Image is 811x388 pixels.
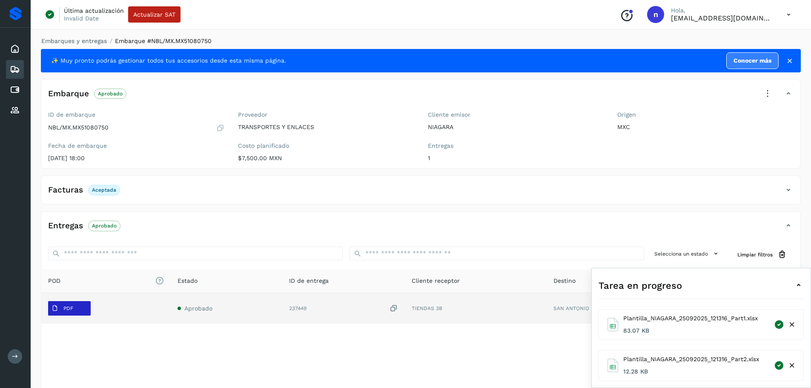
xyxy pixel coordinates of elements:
[48,221,83,231] h4: Entregas
[671,14,773,22] p: niagara+prod@solvento.mx
[6,40,24,58] div: Inicio
[51,56,286,65] span: ✨ Muy pronto podrás gestionar todos tus accesorios desde esta misma página.
[428,142,604,149] label: Entregas
[289,304,398,313] div: 237449
[553,276,576,285] span: Destino
[623,326,758,335] span: 83.07 KB
[133,11,175,17] span: Actualizar SAT
[115,37,212,44] span: Embarque #NBL/MX.MX51080750
[599,275,804,296] div: Tarea en progreso
[41,218,800,240] div: EntregasAprobado
[623,355,759,364] span: Plantilla_NIAGARA_25092025_121316_Part2.xlsx
[64,7,124,14] p: Última actualización
[289,276,329,285] span: ID de entrega
[731,247,794,262] button: Limpiar filtros
[617,111,794,118] label: Origen
[41,37,107,44] a: Embarques y entregas
[238,155,414,162] p: $7,500.00 MXN
[428,155,604,162] p: 1
[737,251,773,259] span: Limpiar filtros
[6,60,24,79] div: Embarques
[92,223,117,229] p: Aprobado
[184,305,212,312] span: Aprobado
[48,155,224,162] p: [DATE] 18:00
[412,276,460,285] span: Cliente receptor
[98,91,123,97] p: Aprobado
[238,142,414,149] label: Costo planificado
[63,305,73,311] p: PDF
[606,359,620,372] img: Excel file
[428,111,604,118] label: Cliente emisor
[623,367,759,376] span: 12.28 KB
[48,111,224,118] label: ID de embarque
[41,37,801,46] nav: breadcrumb
[238,124,414,131] p: TRANSPORTES Y ENLACES
[48,185,83,195] h4: Facturas
[48,124,109,131] p: NBL/MX.MX51080750
[617,124,794,131] p: MXC
[238,111,414,118] label: Proveedor
[726,52,779,69] a: Conocer más
[606,318,620,331] img: Excel file
[671,7,773,14] p: Hola,
[599,279,682,293] span: Tarea en progreso
[41,86,800,108] div: EmbarqueAprobado
[178,276,198,285] span: Estado
[623,314,758,323] span: Plantilla_NIAGARA_25092025_121316_Part1.xlsx
[48,142,224,149] label: Fecha de embarque
[405,293,547,324] td: TIENDAS 3B
[48,301,91,316] button: PDF
[651,247,724,261] button: Selecciona un estado
[428,124,604,131] p: NIAGARA
[41,183,800,204] div: FacturasAceptada
[6,101,24,120] div: Proveedores
[547,293,709,324] td: SAN ANTONIO LA ISLA
[128,6,181,23] button: Actualizar SAT
[48,276,164,285] span: POD
[6,80,24,99] div: Cuentas por pagar
[48,89,89,99] h4: Embarque
[92,187,116,193] p: Aceptada
[64,14,99,22] p: Invalid Date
